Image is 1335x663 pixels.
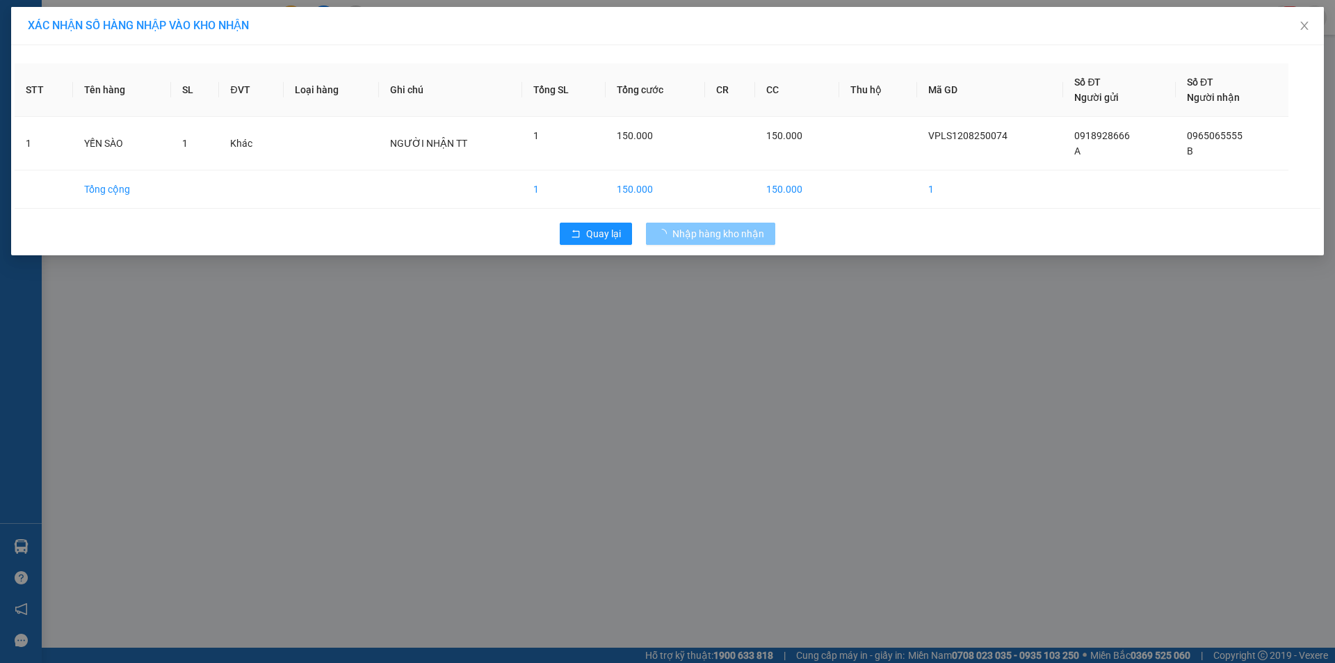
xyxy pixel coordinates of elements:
[379,63,522,117] th: Ghi chú
[1187,92,1240,103] span: Người nhận
[606,170,705,209] td: 150.000
[1187,77,1213,88] span: Số ĐT
[672,226,764,241] span: Nhập hàng kho nhận
[617,130,653,141] span: 150.000
[182,138,188,149] span: 1
[646,223,775,245] button: Nhập hàng kho nhận
[284,63,379,117] th: Loại hàng
[917,63,1064,117] th: Mã GD
[171,63,219,117] th: SL
[28,19,249,32] span: XÁC NHẬN SỐ HÀNG NHẬP VÀO KHO NHẬN
[1299,20,1310,31] span: close
[1187,130,1243,141] span: 0965065555
[657,229,672,239] span: loading
[73,170,171,209] td: Tổng cộng
[586,226,621,241] span: Quay lại
[1074,77,1101,88] span: Số ĐT
[928,130,1008,141] span: VPLS1208250074
[219,63,283,117] th: ĐVT
[533,130,539,141] span: 1
[1285,7,1324,46] button: Close
[1074,92,1119,103] span: Người gửi
[15,63,73,117] th: STT
[766,130,802,141] span: 150.000
[1074,145,1081,157] span: A
[1074,130,1130,141] span: 0918928666
[73,63,171,117] th: Tên hàng
[1187,145,1193,157] span: B
[522,170,606,209] td: 1
[15,117,73,170] td: 1
[839,63,916,117] th: Thu hộ
[73,117,171,170] td: YẾN SÀO
[917,170,1064,209] td: 1
[755,63,839,117] th: CC
[606,63,705,117] th: Tổng cước
[522,63,606,117] th: Tổng SL
[705,63,755,117] th: CR
[219,117,283,170] td: Khác
[755,170,839,209] td: 150.000
[571,229,581,240] span: rollback
[560,223,632,245] button: rollbackQuay lại
[390,138,467,149] span: NGƯỜI NHẬN TT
